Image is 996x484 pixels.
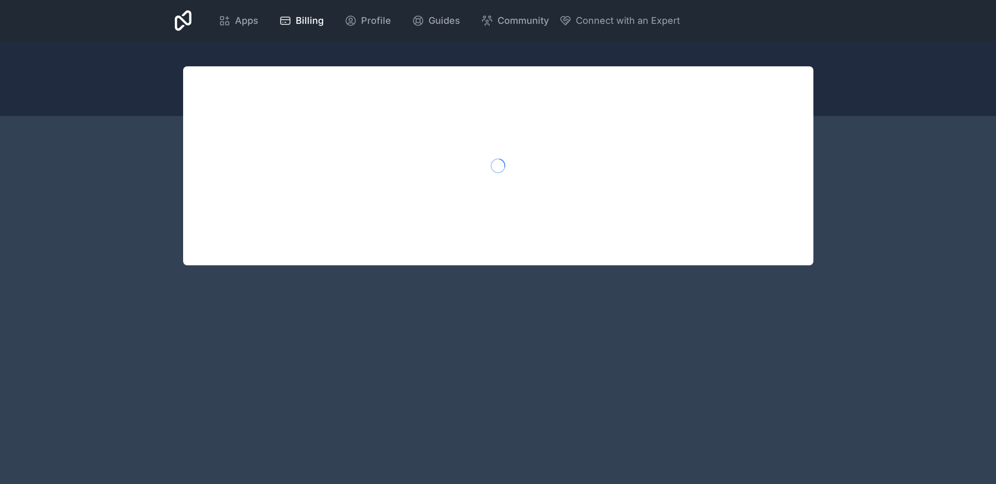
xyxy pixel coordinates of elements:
a: Apps [210,9,267,32]
span: Community [497,13,549,28]
span: Apps [235,13,258,28]
a: Community [473,9,557,32]
a: Billing [271,9,332,32]
button: Connect with an Expert [559,13,680,28]
span: Billing [296,13,324,28]
span: Connect with an Expert [576,13,680,28]
span: Guides [428,13,460,28]
a: Guides [404,9,468,32]
a: Profile [336,9,399,32]
span: Profile [361,13,391,28]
